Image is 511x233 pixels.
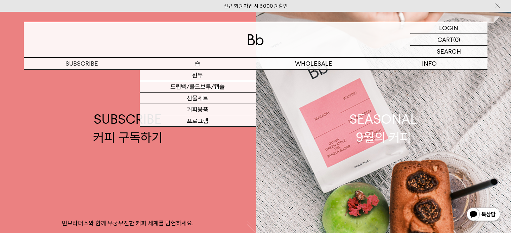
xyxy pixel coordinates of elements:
[439,22,458,34] p: LOGIN
[256,58,372,69] p: WHOLESALE
[140,81,256,93] a: 드립백/콜드브루/캡슐
[140,58,256,69] a: 숍
[437,46,461,57] p: SEARCH
[466,207,501,223] img: 카카오톡 채널 1:1 채팅 버튼
[140,115,256,127] a: 프로그램
[93,110,163,146] div: SUBSCRIBE 커피 구독하기
[410,34,487,46] a: CART (0)
[140,93,256,104] a: 선물세트
[372,58,487,69] p: INFO
[140,104,256,115] a: 커피용품
[437,34,453,45] p: CART
[453,34,460,45] p: (0)
[140,70,256,81] a: 원두
[349,110,417,146] div: SEASONAL 9월의 커피
[224,3,288,9] a: 신규 회원 가입 시 3,000원 할인
[24,58,140,69] a: SUBSCRIBE
[410,22,487,34] a: LOGIN
[248,34,264,45] img: 로고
